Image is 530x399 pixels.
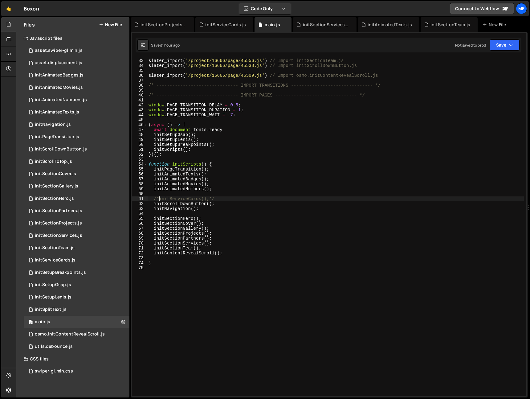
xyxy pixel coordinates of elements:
div: 38 [132,83,148,88]
div: 16666/45461.js [24,155,129,168]
div: 68 [132,231,148,236]
div: initAnimatedTexts.js [368,22,412,28]
div: 49 [132,137,148,142]
div: initSetupLenis.js [35,294,71,300]
div: 45 [132,117,148,122]
div: initSectionPartners.js [35,208,82,214]
div: 42 [132,103,148,108]
div: 16666/45543.js [24,192,129,205]
div: 16666/45509.js [24,328,129,340]
div: 16666/45471.js [24,340,129,353]
div: 37 [132,78,148,83]
div: 50 [132,142,148,147]
div: 55 [132,167,148,172]
div: Saved [151,43,180,48]
div: 69 [132,236,148,241]
div: 41 [132,98,148,103]
div: 54 [132,162,148,167]
div: 16666/45498.js [24,217,129,229]
span: 0 [29,320,33,325]
div: 16666/45538.js [24,143,129,155]
a: Connect to Webflow [450,3,514,14]
div: 71 [132,246,148,251]
div: 1 hour ago [162,43,180,48]
div: Boxon [24,5,39,12]
div: initAnimatedMovies.js [35,85,83,90]
div: initSectionTeam.js [430,22,470,28]
div: initSectionCover.js [35,171,76,177]
div: 33 [132,58,148,63]
button: Code Only [239,3,291,14]
div: 62 [132,201,148,206]
div: initAnimatedBadges.js [35,72,84,78]
div: 40 [132,93,148,98]
div: 61 [132,196,148,201]
div: initSplitText.js [35,307,67,312]
div: 16666/45520.js [24,69,129,81]
div: 39 [132,88,148,93]
div: initSetupBreakpoints.js [35,270,86,275]
div: initScrollDownButton.js [35,146,87,152]
div: utils.debounce.js [35,344,73,349]
div: osmo.initContentRevealScroll.js [35,331,105,337]
div: 60 [132,191,148,196]
div: 64 [132,211,148,216]
div: initServiceCards.js [205,22,246,28]
div: initAnimatedTexts.js [35,109,79,115]
div: 16666/45474.js [24,180,129,192]
div: 70 [132,241,148,246]
div: Javascript files [16,32,129,44]
div: 63 [132,206,148,211]
div: initSectionServices.js [303,22,349,28]
div: 35 [132,68,148,73]
div: 46 [132,122,148,127]
div: 16666/45460.js [24,291,129,303]
div: Not saved to prod [455,43,486,48]
div: 16666/45556.js [24,242,129,254]
div: initNavigation.js [35,122,71,127]
div: 16666/45552.js [24,205,129,217]
div: 16666/45462.js [24,131,129,143]
div: 16666/45519.js [24,106,129,118]
div: 43 [132,108,148,113]
div: 52 [132,152,148,157]
div: New File [483,22,508,28]
div: 16666/45464.js [24,81,129,94]
button: New File [99,22,122,27]
div: 16666/45550.js [24,94,129,106]
div: initSectionTeam.js [35,245,75,251]
div: initAnimatedNumbers.js [35,97,87,103]
div: 66 [132,221,148,226]
div: 44 [132,113,148,117]
div: 59 [132,187,148,191]
div: 16666/45469.js [24,57,129,69]
div: 65 [132,216,148,221]
div: Me [516,3,527,14]
div: initSectionProjects.js [141,22,187,28]
div: 51 [132,147,148,152]
div: 48 [132,132,148,137]
button: Save [490,39,520,51]
div: main.js [265,22,280,28]
div: initServiceCards.js [35,257,75,263]
div: 53 [132,157,148,162]
div: initSetupGsap.js [35,282,71,288]
div: initPageTransition.js [35,134,79,140]
div: 16666/45475.js [24,303,129,316]
div: 34 [132,63,148,68]
div: 16666/45458.js [24,279,129,291]
div: 56 [132,172,148,177]
div: 67 [132,226,148,231]
div: 16666/45560.js [24,44,129,57]
div: 16666/45574.js [24,254,129,266]
div: asset.displacement.js [35,60,82,66]
div: 16666/45463.js [24,118,129,131]
div: 16666/45457.js [24,316,129,328]
h2: Files [24,21,35,28]
div: 73 [132,256,148,261]
div: 72 [132,251,148,256]
div: 75 [132,265,148,270]
a: 🤙 [1,1,16,16]
div: initSectionGallery.js [35,183,78,189]
div: 16666/45468.js [24,168,129,180]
